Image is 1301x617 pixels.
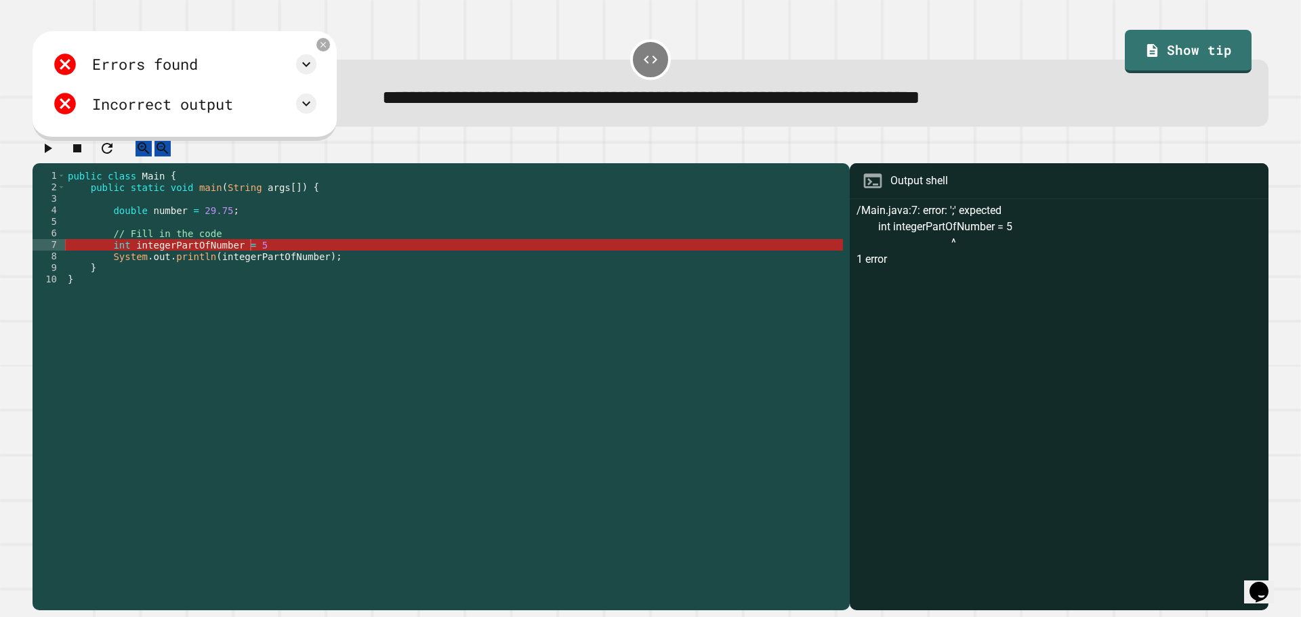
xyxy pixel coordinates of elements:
div: 5 [33,216,66,228]
iframe: chat widget [1244,563,1287,603]
div: 10 [33,274,66,285]
div: 9 [33,262,66,274]
div: 1 [33,170,66,182]
div: 2 [33,182,66,193]
span: Toggle code folding, rows 2 through 9 [58,182,65,193]
a: Show tip [1125,30,1251,73]
div: Errors found [92,53,198,75]
span: Toggle code folding, rows 1 through 10 [58,170,65,182]
div: 6 [33,228,66,239]
div: 3 [33,193,66,205]
div: Output shell [890,173,948,189]
div: 7 [33,239,66,251]
div: Incorrect output [92,93,233,115]
div: 4 [33,205,66,216]
div: /Main.java:7: error: ';' expected int integerPartOfNumber = 5 ^ 1 error [856,203,1262,610]
div: 8 [33,251,66,262]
